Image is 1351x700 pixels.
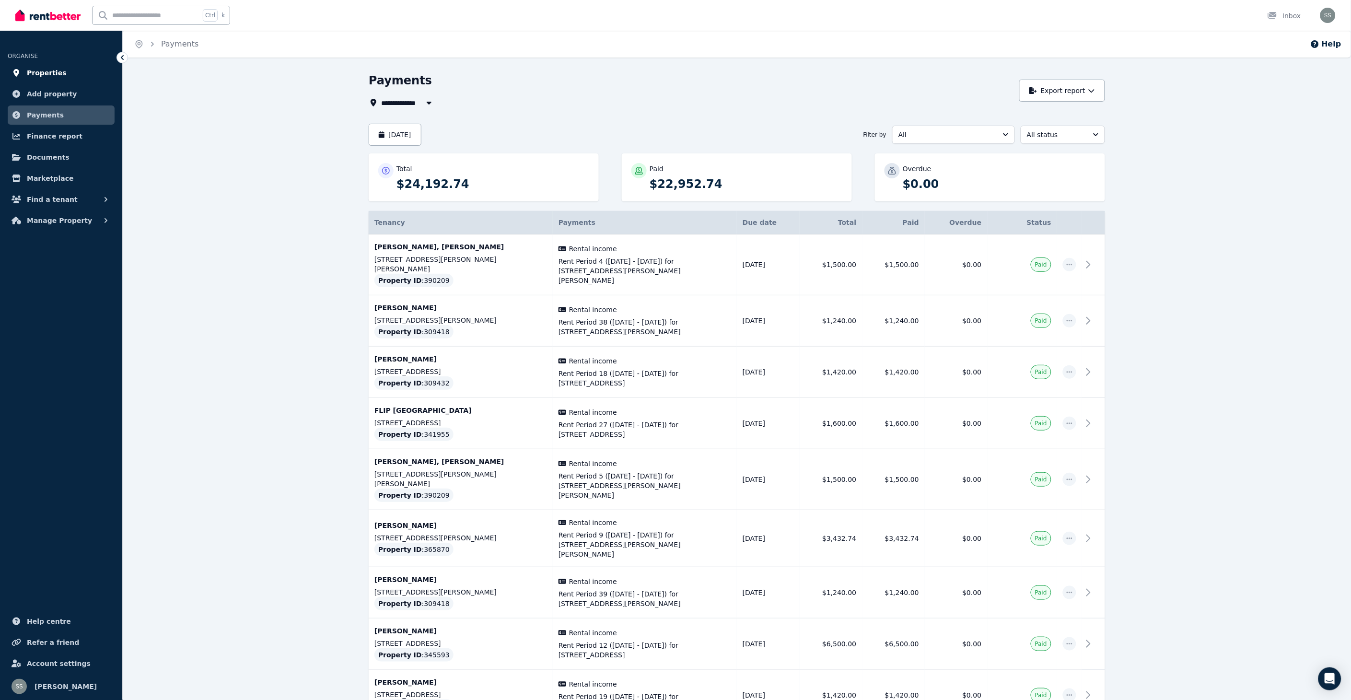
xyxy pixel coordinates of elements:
[737,618,800,670] td: [DATE]
[963,317,982,325] span: $0.00
[862,618,925,670] td: $6,500.00
[569,408,617,417] span: Rental income
[1035,589,1047,596] span: Paid
[1310,38,1341,50] button: Help
[221,12,225,19] span: k
[800,347,862,398] td: $1,420.00
[903,164,932,174] p: Overdue
[27,215,92,226] span: Manage Property
[27,109,64,121] span: Payments
[800,510,862,567] td: $3,432.74
[374,533,547,543] p: [STREET_ADDRESS][PERSON_NAME]
[396,176,589,192] p: $24,192.74
[378,490,422,500] span: Property ID
[925,211,988,234] th: Overdue
[12,679,27,694] img: Shiva Sapkota
[123,31,210,58] nav: Breadcrumb
[378,599,422,608] span: Property ID
[800,234,862,295] td: $1,500.00
[559,530,731,559] span: Rent Period 9 ([DATE] - [DATE]) for [STREET_ADDRESS][PERSON_NAME][PERSON_NAME]
[374,255,547,274] p: [STREET_ADDRESS][PERSON_NAME][PERSON_NAME]
[369,124,421,146] button: [DATE]
[862,211,925,234] th: Paid
[374,325,454,338] div: : 309418
[963,368,982,376] span: $0.00
[374,376,454,390] div: : 309432
[569,356,617,366] span: Rental income
[374,315,547,325] p: [STREET_ADDRESS][PERSON_NAME]
[650,164,664,174] p: Paid
[8,53,38,59] span: ORGANISE
[374,406,547,415] p: FLIP [GEOGRAPHIC_DATA]
[963,640,982,648] span: $0.00
[1035,640,1047,648] span: Paid
[737,398,800,449] td: [DATE]
[27,67,67,79] span: Properties
[559,369,731,388] span: Rent Period 18 ([DATE] - [DATE]) for [STREET_ADDRESS]
[800,449,862,510] td: $1,500.00
[27,173,73,184] span: Marketplace
[378,327,422,337] span: Property ID
[1035,368,1047,376] span: Paid
[8,654,115,673] a: Account settings
[27,88,77,100] span: Add property
[569,577,617,586] span: Rental income
[862,347,925,398] td: $1,420.00
[374,457,547,467] p: [PERSON_NAME], [PERSON_NAME]
[374,543,454,556] div: : 365870
[862,567,925,618] td: $1,240.00
[27,658,91,669] span: Account settings
[559,219,595,226] span: Payments
[800,618,862,670] td: $6,500.00
[378,430,422,439] span: Property ID
[737,295,800,347] td: [DATE]
[963,476,982,483] span: $0.00
[374,354,547,364] p: [PERSON_NAME]
[374,274,454,287] div: : 390209
[8,148,115,167] a: Documents
[988,211,1057,234] th: Status
[737,234,800,295] td: [DATE]
[569,679,617,689] span: Rental income
[1035,317,1047,325] span: Paid
[374,648,454,662] div: : 345593
[963,589,982,596] span: $0.00
[1019,80,1105,102] button: Export report
[374,303,547,313] p: [PERSON_NAME]
[374,690,547,700] p: [STREET_ADDRESS]
[8,633,115,652] a: Refer a friend
[8,63,115,82] a: Properties
[27,152,70,163] span: Documents
[1035,261,1047,268] span: Paid
[559,471,731,500] span: Rent Period 5 ([DATE] - [DATE]) for [STREET_ADDRESS][PERSON_NAME][PERSON_NAME]
[374,242,547,252] p: [PERSON_NAME], [PERSON_NAME]
[559,641,731,660] span: Rent Period 12 ([DATE] - [DATE]) for [STREET_ADDRESS]
[737,211,800,234] th: Due date
[8,105,115,125] a: Payments
[1035,420,1047,427] span: Paid
[898,130,995,140] span: All
[569,305,617,315] span: Rental income
[963,691,982,699] span: $0.00
[374,626,547,636] p: [PERSON_NAME]
[737,347,800,398] td: [DATE]
[559,317,731,337] span: Rent Period 38 ([DATE] - [DATE]) for [STREET_ADDRESS][PERSON_NAME]
[737,567,800,618] td: [DATE]
[203,9,218,22] span: Ctrl
[27,194,78,205] span: Find a tenant
[569,628,617,638] span: Rental income
[378,276,422,285] span: Property ID
[862,510,925,567] td: $3,432.74
[27,637,79,648] span: Refer a friend
[374,575,547,584] p: [PERSON_NAME]
[35,681,97,692] span: [PERSON_NAME]
[559,589,731,608] span: Rent Period 39 ([DATE] - [DATE]) for [STREET_ADDRESS][PERSON_NAME]
[569,244,617,254] span: Rental income
[737,449,800,510] td: [DATE]
[374,639,547,648] p: [STREET_ADDRESS]
[863,131,886,139] span: Filter by
[374,428,454,441] div: : 341955
[374,418,547,428] p: [STREET_ADDRESS]
[8,190,115,209] button: Find a tenant
[892,126,1015,144] button: All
